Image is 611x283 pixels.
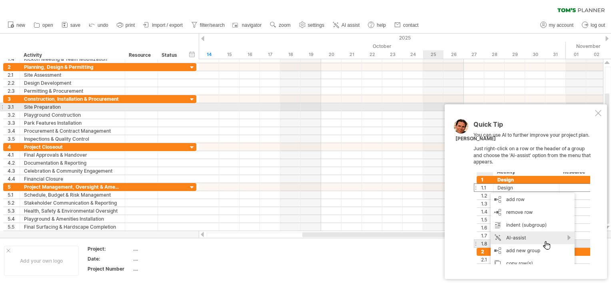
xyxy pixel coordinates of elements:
div: Project Closeout [24,143,121,151]
div: 4.4 [8,175,20,183]
span: import / export [152,22,183,28]
span: zoom [279,22,290,28]
div: Park Features Installation [24,119,121,127]
div: Thursday, 23 October 2025 [382,50,403,59]
div: 3.2 [8,111,20,119]
a: navigator [231,20,264,30]
div: Planning, Design & Permitting [24,63,121,71]
div: 5 [8,183,20,191]
div: Tuesday, 14 October 2025 [199,50,219,59]
div: .... [133,265,200,272]
div: 4.1 [8,151,20,159]
a: settings [297,20,327,30]
div: Schedule, Budget & Risk Management [24,191,121,199]
span: help [377,22,386,28]
div: Activity [24,51,120,59]
a: help [366,20,388,30]
span: settings [308,22,324,28]
a: print [115,20,137,30]
span: print [126,22,135,28]
div: Health, Safety & Environmental Oversight [24,207,121,215]
a: new [6,20,28,30]
a: zoom [268,20,293,30]
div: 3.5 [8,135,20,143]
div: 3.1 [8,103,20,111]
div: Sunday, 2 November 2025 [586,50,607,59]
div: 5.1 [8,191,20,199]
a: log out [580,20,607,30]
div: Date: [88,255,132,262]
div: Friday, 17 October 2025 [260,50,280,59]
div: Construction, Installation & Procurement [24,95,121,103]
div: .... [133,245,200,252]
span: new [16,22,25,28]
a: open [32,20,56,30]
div: 2 [8,63,20,71]
div: Site Assessment [24,71,121,79]
a: import / export [141,20,185,30]
div: Status [162,51,179,59]
div: 2.1 [8,71,20,79]
span: log out [591,22,605,28]
div: 5.4 [8,215,20,223]
div: Inspections & Quality Control [24,135,121,143]
div: Financial Closure [24,175,121,183]
div: Playground & Amenities Installation [24,215,121,223]
div: 5.5 [8,223,20,231]
div: Saturday, 25 October 2025 [423,50,443,59]
div: Stakeholder Communication & Reporting [24,199,121,207]
div: 4.3 [8,167,20,175]
div: Final Surfacing & Hardscape Completion [24,223,121,231]
div: Wednesday, 15 October 2025 [219,50,240,59]
div: Add your own logo [4,246,79,276]
div: 5.3 [8,207,20,215]
div: 5.2 [8,199,20,207]
span: contact [403,22,419,28]
a: contact [392,20,421,30]
div: Celebration & Community Engagement [24,167,121,175]
div: Saturday, 18 October 2025 [280,50,301,59]
div: Final Approvals & Handover [24,151,121,159]
span: navigator [242,22,262,28]
a: filter/search [189,20,227,30]
div: Thursday, 30 October 2025 [525,50,545,59]
div: Friday, 24 October 2025 [403,50,423,59]
div: Resource [129,51,153,59]
span: save [70,22,80,28]
div: Procurement & Contract Management [24,127,121,135]
div: Thursday, 16 October 2025 [240,50,260,59]
div: 2.3 [8,87,20,95]
div: Wednesday, 22 October 2025 [362,50,382,59]
a: undo [87,20,111,30]
div: Site Preparation [24,103,121,111]
div: Monday, 27 October 2025 [464,50,484,59]
div: 4.2 [8,159,20,167]
div: Project Number [88,265,132,272]
div: You can use AI to further improve your project plan. Just right-click on a row or the header of a... [473,121,593,264]
div: Sunday, 19 October 2025 [301,50,321,59]
a: save [60,20,83,30]
div: Project Management, Oversight & Amenities Installation (Ongoing) [24,183,121,191]
a: AI assist [331,20,362,30]
div: Permitting & Procurement [24,87,121,95]
div: Project: [88,245,132,252]
div: [PERSON_NAME] [455,136,496,142]
span: undo [98,22,108,28]
div: Playground Construction [24,111,121,119]
div: Documentation & Reporting [24,159,121,167]
div: 2.2 [8,79,20,87]
div: Monday, 20 October 2025 [321,50,341,59]
div: Tuesday, 28 October 2025 [484,50,505,59]
span: AI assist [341,22,359,28]
span: filter/search [200,22,225,28]
div: 3.3 [8,119,20,127]
div: Wednesday, 29 October 2025 [505,50,525,59]
div: Friday, 31 October 2025 [545,50,566,59]
div: 3.4 [8,127,20,135]
div: 3 [8,95,20,103]
div: Tuesday, 21 October 2025 [341,50,362,59]
div: Sunday, 26 October 2025 [443,50,464,59]
a: my account [538,20,576,30]
div: Saturday, 1 November 2025 [566,50,586,59]
span: open [42,22,53,28]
